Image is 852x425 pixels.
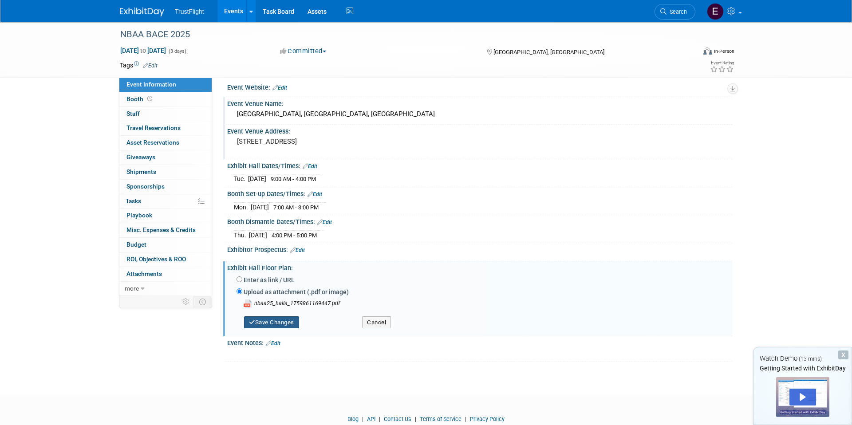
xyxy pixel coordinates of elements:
[119,282,212,296] a: more
[126,95,154,102] span: Booth
[119,136,212,150] a: Asset Reservations
[420,416,461,422] a: Terms of Service
[227,261,732,272] div: Exhibit Hall Floor Plan:
[119,78,212,92] a: Event Information
[272,85,287,91] a: Edit
[347,416,359,422] a: Blog
[362,316,391,329] button: Cancel
[753,354,852,363] div: Watch Demo
[120,61,158,70] td: Tags
[119,107,212,121] a: Staff
[290,247,305,253] a: Edit
[244,316,299,329] button: Save Changes
[244,275,295,284] label: Enter as link / URL
[168,48,186,54] span: (3 days)
[227,159,732,171] div: Exhibit Hall Dates/Times:
[120,8,164,16] img: ExhibitDay
[146,95,154,102] span: Booth not reserved yet
[266,340,280,346] a: Edit
[308,191,322,197] a: Edit
[799,356,822,362] span: (13 mins)
[125,285,139,292] span: more
[244,287,349,296] label: Upload as attachment (.pdf or image)
[271,176,316,182] span: 9:00 AM - 4:00 PM
[126,226,196,233] span: Misc. Expenses & Credits
[243,299,254,308] img: pdf-icon.png
[643,46,734,59] div: Event Format
[120,47,166,55] span: [DATE] [DATE]
[119,92,212,106] a: Booth
[463,416,469,422] span: |
[126,197,141,205] span: Tasks
[707,3,724,20] img: Emma Ryan
[237,138,428,146] pre: [STREET_ADDRESS]
[703,47,712,55] img: Format-Inperson.png
[126,183,165,190] span: Sponsorships
[360,416,366,422] span: |
[227,187,732,199] div: Booth Set-up Dates/Times:
[753,364,852,373] div: Getting Started with ExhibitDay
[470,416,505,422] a: Privacy Policy
[119,165,212,179] a: Shipments
[126,124,181,131] span: Travel Reservations
[119,194,212,209] a: Tasks
[143,63,158,69] a: Edit
[178,296,194,307] td: Personalize Event Tab Strip
[272,232,317,239] span: 4:00 PM - 5:00 PM
[655,4,695,20] a: Search
[227,215,732,227] div: Booth Dismantle Dates/Times:
[119,238,212,252] a: Budget
[789,389,816,405] div: Play
[126,241,146,248] span: Budget
[227,125,732,136] div: Event Venue Address:
[838,350,848,359] div: Dismiss
[234,230,249,240] td: Thu.
[377,416,383,422] span: |
[251,202,269,212] td: [DATE]
[119,121,212,135] a: Travel Reservations
[126,153,155,161] span: Giveaways
[119,209,212,223] a: Playbook
[119,180,212,194] a: Sponsorships
[126,81,176,88] span: Event Information
[126,270,162,277] span: Attachments
[249,230,267,240] td: [DATE]
[139,47,147,54] span: to
[119,150,212,165] a: Giveaways
[413,416,418,422] span: |
[194,296,212,307] td: Toggle Event Tabs
[234,202,251,212] td: Mon.
[710,61,734,65] div: Event Rating
[714,48,734,55] div: In-Person
[126,139,179,146] span: Asset Reservations
[126,168,156,175] span: Shipments
[667,8,687,15] span: Search
[254,300,340,307] i: nbaa25_halla_1759861169447.pdf
[234,174,248,184] td: Tue.
[227,81,732,92] div: Event Website:
[227,243,732,255] div: Exhibitor Prospectus:
[367,416,375,422] a: API
[227,336,732,348] div: Event Notes:
[303,163,317,169] a: Edit
[126,212,152,219] span: Playbook
[317,219,332,225] a: Edit
[175,8,204,15] span: TrustFlight
[273,204,319,211] span: 7:00 AM - 3:00 PM
[119,267,212,281] a: Attachments
[248,174,266,184] td: [DATE]
[119,223,212,237] a: Misc. Expenses & Credits
[126,110,140,117] span: Staff
[227,97,732,108] div: Event Venue Name:
[384,416,411,422] a: Contact Us
[126,256,186,263] span: ROI, Objectives & ROO
[277,47,330,56] button: Committed
[119,252,212,267] a: ROI, Objectives & ROO
[234,107,726,121] div: [GEOGRAPHIC_DATA], [GEOGRAPHIC_DATA], [GEOGRAPHIC_DATA]
[493,49,604,55] span: [GEOGRAPHIC_DATA], [GEOGRAPHIC_DATA]
[117,27,682,43] div: NBAA BACE 2025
